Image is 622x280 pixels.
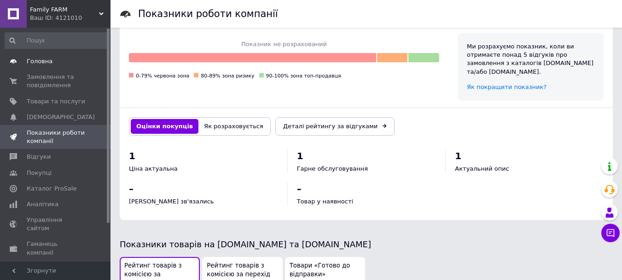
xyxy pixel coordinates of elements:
[275,117,395,136] a: Деталі рейтингу за відгуками
[136,73,189,79] span: 0-79% червона зона
[131,119,198,134] button: Оцінки покупців
[27,129,85,145] span: Показники роботи компанії
[129,183,134,194] span: –
[455,165,509,172] span: Актуальний опис
[201,73,254,79] span: 80-89% зона ризику
[266,73,341,79] span: 90-100% зона топ-продавця
[467,42,594,76] div: Ми розрахуємо показник, коли ви отримаєте понад 5 відгуків про замовлення з каталогів [DOMAIN_NAM...
[27,240,85,256] span: Гаманець компанії
[138,8,278,19] h1: Показники роботи компанії
[27,113,95,121] span: [DEMOGRAPHIC_DATA]
[297,150,303,161] span: 1
[297,198,353,205] span: Товар у наявності
[129,150,135,161] span: 1
[5,32,109,49] input: Пошук
[297,165,368,172] span: Гарне обслуговування
[467,83,546,90] a: Як покращити показник?
[207,262,278,279] span: Рейтинг товарів з комісією за перехід
[27,169,52,177] span: Покупці
[27,57,52,66] span: Головна
[198,119,269,134] button: Як розраховується
[120,239,371,249] span: Показники товарів на [DOMAIN_NAME] та [DOMAIN_NAME]
[129,198,214,205] span: [PERSON_NAME] зв'язались
[30,6,99,14] span: Family FARM
[455,150,461,161] span: 1
[27,73,85,89] span: Замовлення та повідомлення
[297,183,302,194] span: –
[129,40,439,48] span: Показник не розрахований
[27,200,58,209] span: Аналітика
[27,97,85,106] span: Товари та послуги
[129,165,178,172] span: Ціна актуальна
[27,153,51,161] span: Відгуки
[290,262,360,279] span: Товари «Готово до відправки»
[601,224,620,242] button: Чат з покупцем
[27,216,85,232] span: Управління сайтом
[27,185,76,193] span: Каталог ProSale
[30,14,110,22] div: Ваш ID: 4121010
